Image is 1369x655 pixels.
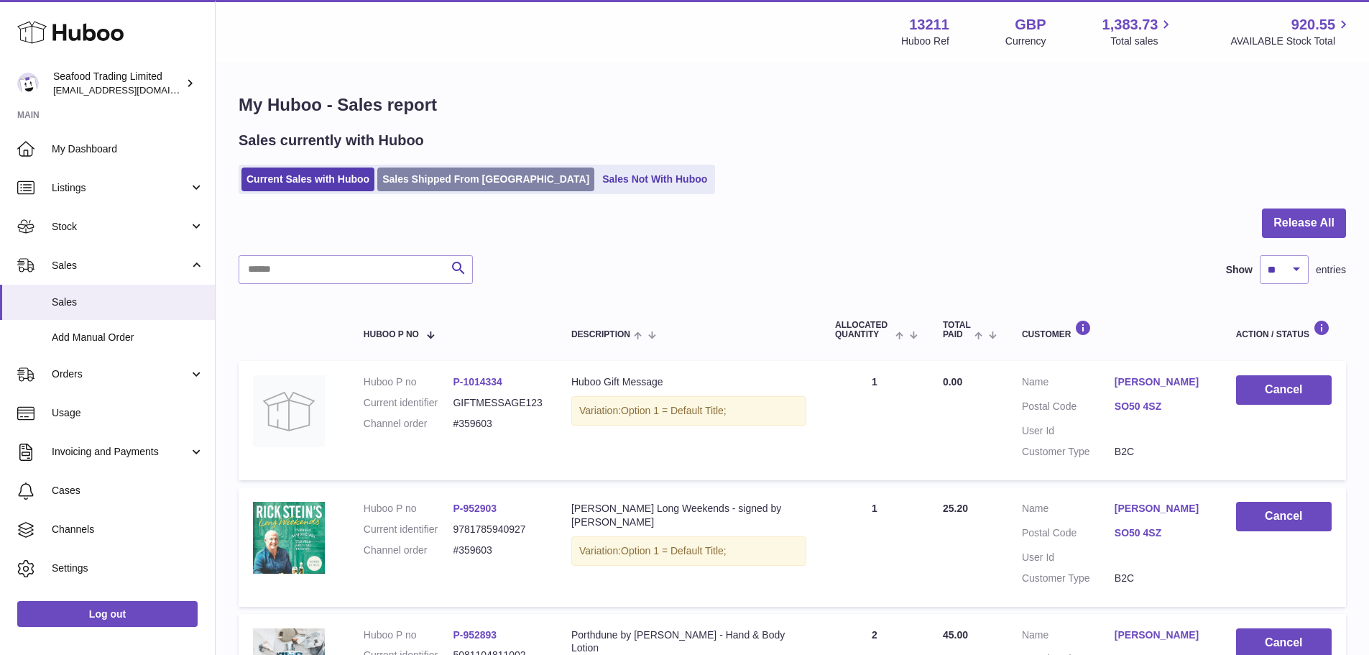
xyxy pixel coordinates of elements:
[364,417,453,431] dt: Channel order
[1022,320,1207,339] div: Customer
[943,503,968,514] span: 25.20
[1022,502,1115,519] dt: Name
[1022,424,1115,438] dt: User Id
[1115,375,1207,389] a: [PERSON_NAME]
[835,321,892,339] span: ALLOCATED Quantity
[453,523,543,536] dd: 9781785940927
[52,142,204,156] span: My Dashboard
[377,168,594,191] a: Sales Shipped From [GEOGRAPHIC_DATA]
[571,330,630,339] span: Description
[52,181,189,195] span: Listings
[17,601,198,627] a: Log out
[1022,526,1115,544] dt: Postal Code
[52,523,204,536] span: Channels
[1102,15,1175,48] a: 1,383.73 Total sales
[1115,572,1207,585] dd: B2C
[52,367,189,381] span: Orders
[52,445,189,459] span: Invoicing and Payments
[1022,375,1115,393] dt: Name
[52,331,204,344] span: Add Manual Order
[1022,628,1115,646] dt: Name
[943,321,971,339] span: Total paid
[53,84,211,96] span: [EMAIL_ADDRESS][DOMAIN_NAME]
[943,376,962,388] span: 0.00
[1236,375,1332,405] button: Cancel
[453,396,543,410] dd: GIFTMESSAGE123
[571,396,806,426] div: Variation:
[1115,628,1207,642] a: [PERSON_NAME]
[53,70,183,97] div: Seafood Trading Limited
[621,405,727,416] span: Option 1 = Default Title;
[1015,15,1046,35] strong: GBP
[239,93,1346,116] h1: My Huboo - Sales report
[253,502,325,574] img: rick-stein-online-shop-long-weekends.jpg
[453,544,543,557] dd: #359603
[364,330,419,339] span: Huboo P no
[453,376,502,388] a: P-1014334
[52,406,204,420] span: Usage
[1102,15,1158,35] span: 1,383.73
[253,375,325,447] img: no-photo.jpg
[1316,263,1346,277] span: entries
[52,220,189,234] span: Stock
[364,375,453,389] dt: Huboo P no
[1236,320,1332,339] div: Action / Status
[1236,502,1332,531] button: Cancel
[1115,526,1207,540] a: SO50 4SZ
[364,396,453,410] dt: Current identifier
[52,484,204,498] span: Cases
[1262,209,1346,238] button: Release All
[1291,15,1335,35] span: 920.55
[241,168,374,191] a: Current Sales with Huboo
[453,503,497,514] a: P-952903
[364,544,453,557] dt: Channel order
[239,131,424,150] h2: Sales currently with Huboo
[52,296,204,309] span: Sales
[597,168,712,191] a: Sales Not With Huboo
[364,523,453,536] dt: Current identifier
[909,15,949,35] strong: 13211
[17,73,39,94] img: internalAdmin-13211@internal.huboo.com
[453,417,543,431] dd: #359603
[571,536,806,566] div: Variation:
[821,361,928,480] td: 1
[1230,15,1352,48] a: 920.55 AVAILABLE Stock Total
[821,487,928,607] td: 1
[1115,400,1207,413] a: SO50 4SZ
[1022,445,1115,459] dt: Customer Type
[1022,572,1115,585] dt: Customer Type
[1022,400,1115,417] dt: Postal Code
[52,562,204,575] span: Settings
[1230,35,1352,48] span: AVAILABLE Stock Total
[1115,445,1207,459] dd: B2C
[1110,35,1174,48] span: Total sales
[364,628,453,642] dt: Huboo P no
[901,35,949,48] div: Huboo Ref
[571,502,806,529] div: [PERSON_NAME] Long Weekends - signed by [PERSON_NAME]
[943,629,968,641] span: 45.00
[571,375,806,389] div: Huboo Gift Message
[1226,263,1253,277] label: Show
[364,502,453,516] dt: Huboo P no
[1005,35,1046,48] div: Currency
[1115,502,1207,516] a: [PERSON_NAME]
[52,259,189,272] span: Sales
[453,629,497,641] a: P-952893
[1022,551,1115,564] dt: User Id
[621,545,727,556] span: Option 1 = Default Title;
